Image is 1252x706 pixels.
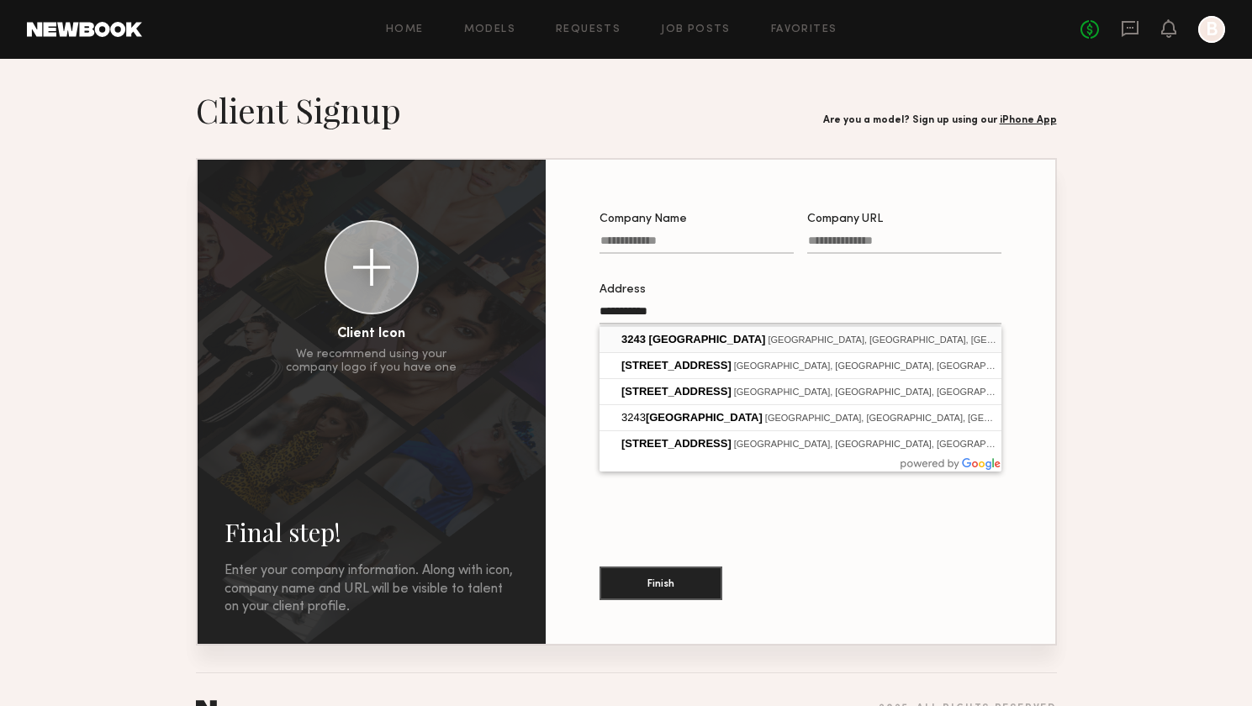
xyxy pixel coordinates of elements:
[807,213,1001,225] div: Company URL
[734,439,1033,449] span: [GEOGRAPHIC_DATA], [GEOGRAPHIC_DATA], [GEOGRAPHIC_DATA]
[768,335,1067,345] span: [GEOGRAPHIC_DATA], [GEOGRAPHIC_DATA], [GEOGRAPHIC_DATA]
[734,387,1033,397] span: [GEOGRAPHIC_DATA], [GEOGRAPHIC_DATA], [GEOGRAPHIC_DATA]
[621,411,765,424] span: 3243
[600,284,1001,296] div: Address
[225,515,519,549] h2: Final step!
[600,213,794,225] div: Company Name
[196,89,401,131] h1: Client Signup
[337,328,405,341] div: Client Icon
[600,566,722,600] button: Finish
[621,359,732,371] span: [STREET_ADDRESS]
[286,348,457,375] div: We recommend using your company logo if you have one
[621,333,646,345] span: 3243
[771,24,837,35] a: Favorites
[807,234,1001,254] input: Company URL
[649,333,766,345] span: [GEOGRAPHIC_DATA]
[646,411,763,424] span: [GEOGRAPHIC_DATA]
[621,385,732,398] span: [STREET_ADDRESS]
[621,437,732,450] span: [STREET_ADDRESS]
[734,361,1033,371] span: [GEOGRAPHIC_DATA], [GEOGRAPHIC_DATA], [GEOGRAPHIC_DATA]
[600,305,1001,324] input: Address
[765,413,1064,423] span: [GEOGRAPHIC_DATA], [GEOGRAPHIC_DATA], [GEOGRAPHIC_DATA]
[225,562,519,617] div: Enter your company information. Along with icon, company name and URL will be visible to talent o...
[1198,16,1225,43] a: B
[386,24,424,35] a: Home
[1000,115,1057,125] a: iPhone App
[661,24,731,35] a: Job Posts
[556,24,621,35] a: Requests
[600,234,794,254] input: Company Name
[464,24,515,35] a: Models
[823,115,1057,126] div: Are you a model? Sign up using our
